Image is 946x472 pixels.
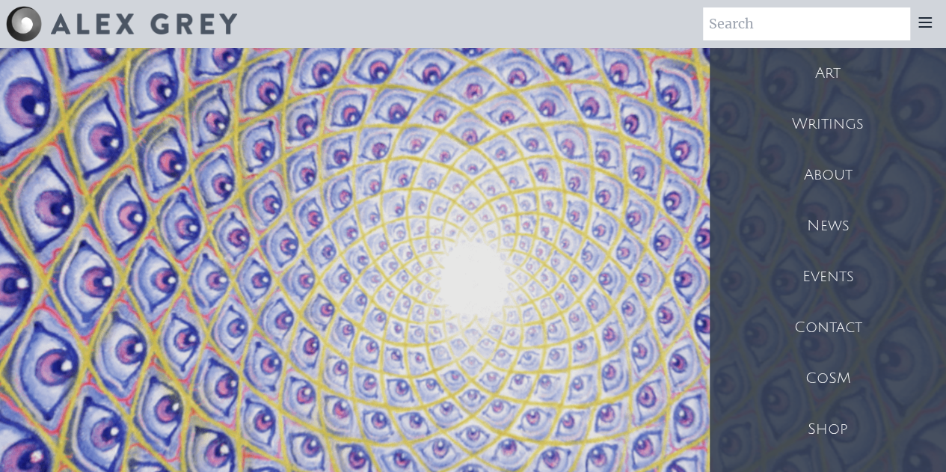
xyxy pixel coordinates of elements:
[703,7,910,40] input: Search
[710,150,946,200] a: About
[710,251,946,302] a: Events
[710,48,946,99] a: Art
[710,302,946,353] a: Contact
[710,404,946,455] a: Shop
[710,353,946,404] a: CoSM
[710,99,946,150] a: Writings
[710,200,946,251] a: News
